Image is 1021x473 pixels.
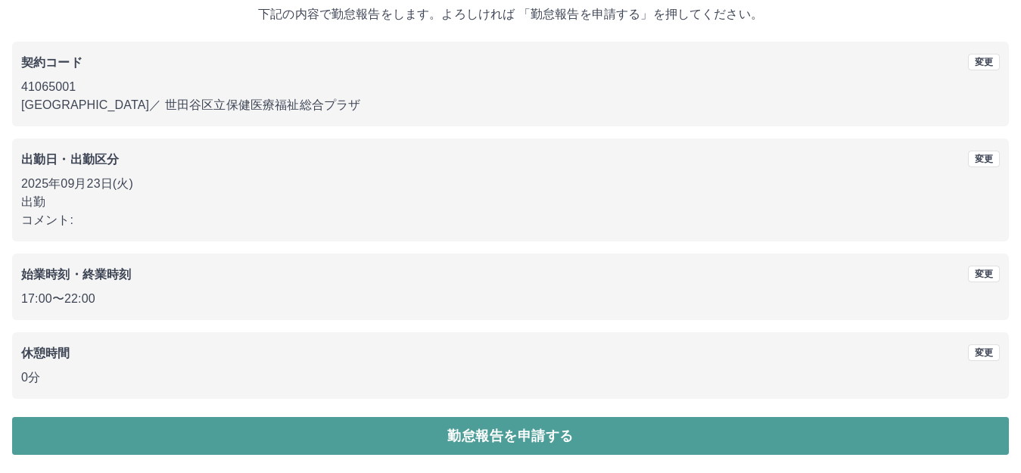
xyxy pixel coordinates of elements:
[21,78,1000,96] p: 41065001
[21,175,1000,193] p: 2025年09月23日(火)
[968,344,1000,361] button: 変更
[12,417,1009,455] button: 勤怠報告を申請する
[21,56,82,69] b: 契約コード
[21,290,1000,308] p: 17:00 〜 22:00
[12,5,1009,23] p: 下記の内容で勤怠報告をします。よろしければ 「勤怠報告を申請する」を押してください。
[21,268,131,281] b: 始業時刻・終業時刻
[968,54,1000,70] button: 変更
[968,266,1000,282] button: 変更
[21,369,1000,387] p: 0分
[21,96,1000,114] p: [GEOGRAPHIC_DATA] ／ 世田谷区立保健医療福祉総合プラザ
[21,211,1000,229] p: コメント:
[21,347,70,359] b: 休憩時間
[21,193,1000,211] p: 出勤
[968,151,1000,167] button: 変更
[21,153,119,166] b: 出勤日・出勤区分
